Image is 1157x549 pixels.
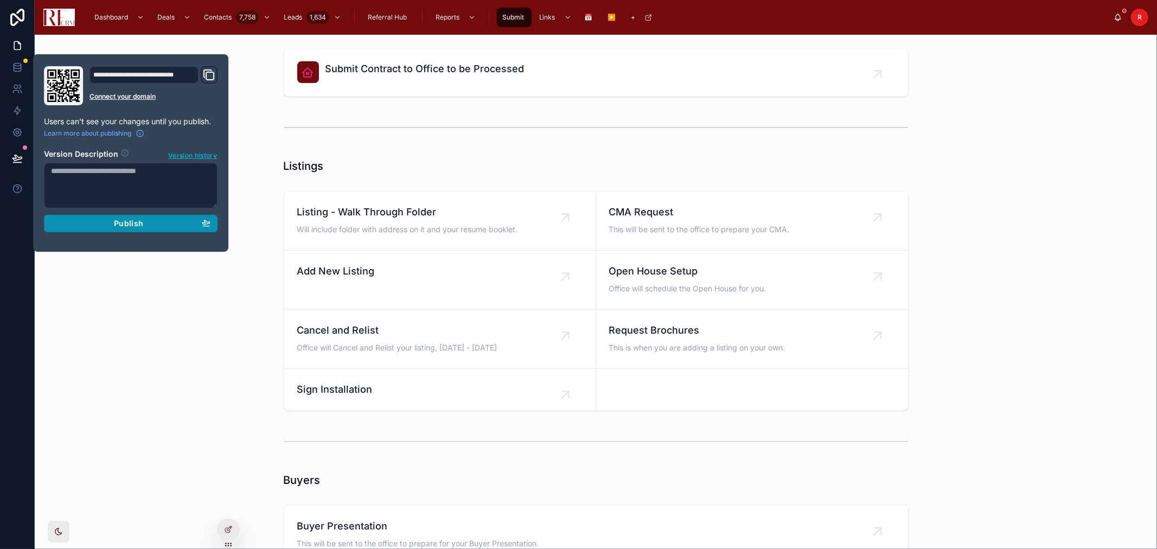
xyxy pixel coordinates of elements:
span: Submit Contract to Office to be Processed [325,61,525,76]
a: Contacts7,758 [199,8,276,27]
span: Office will Cancel and Relist your listing, [DATE] - [DATE] [297,342,497,353]
span: Referral Hub [368,13,407,22]
span: Office will schedule the Open House for you. [609,283,766,294]
a: Reports [430,8,481,27]
span: Contacts [204,13,232,22]
h1: Buyers [284,473,321,488]
a: Deals [152,8,196,27]
h1: Listings [284,158,324,174]
span: R [1137,13,1142,22]
span: Sign Installation [297,382,373,397]
a: CMA RequestThis will be sent to the office to prepare your CMA. [596,191,908,251]
span: Reports [436,13,459,22]
a: Open House SetupOffice will schedule the Open House for you. [596,251,908,310]
h2: Version Description [44,149,118,161]
a: Sign Installation [284,369,596,410]
span: Buyer Presentation [297,519,539,534]
img: App logo [43,9,75,26]
button: Version history [168,149,218,161]
span: 📅 [585,13,593,22]
span: This will be sent to the office to prepare your CMA. [609,224,790,235]
span: Dashboard [94,13,128,22]
a: Referral Hub [362,8,414,27]
a: Links [534,8,577,27]
span: This is when you are adding a listing on your own. [609,342,785,353]
span: CMA Request [609,205,790,220]
a: Request BrochuresThis is when you are adding a listing on your own. [596,310,908,369]
a: Dashboard [89,8,150,27]
span: Learn more about publishing [44,129,131,138]
a: Leads1,634 [278,8,347,27]
a: Add New Listing [284,251,596,310]
div: scrollable content [84,5,1114,29]
a: Listing - Walk Through FolderWill include folder with address on it and your resume booklet. [284,191,596,251]
span: Version history [168,149,217,160]
span: ▶️ [608,13,616,22]
div: 7,758 [236,11,259,24]
span: Request Brochures [609,323,785,338]
span: Add New Listing [297,264,375,279]
div: 1,634 [306,11,329,24]
span: Leads [284,13,302,22]
span: Will include folder with address on it and your resume booklet. [297,224,518,235]
a: Cancel and RelistOffice will Cancel and Relist your listing, [DATE] - [DATE] [284,310,596,369]
button: Publish [44,215,218,232]
span: Deals [157,13,175,22]
a: Learn more about publishing [44,129,144,138]
a: 📅 [579,8,600,27]
a: + [626,8,658,27]
span: Open House Setup [609,264,766,279]
a: Submit Contract to Office to be Processed [284,48,908,96]
div: Domain and Custom Link [90,66,218,105]
span: Publish [114,219,143,228]
a: ▶️ [603,8,624,27]
span: + [631,13,636,22]
span: Cancel and Relist [297,323,497,338]
a: Connect your domain [90,92,218,101]
span: Listing - Walk Through Folder [297,205,518,220]
span: This will be sent to the office to prepare for your Buyer Presentation. [297,538,539,549]
a: Submit [497,8,532,27]
p: Users can't see your changes until you publish. [44,116,218,127]
span: Submit [502,13,524,22]
span: Links [539,13,555,22]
